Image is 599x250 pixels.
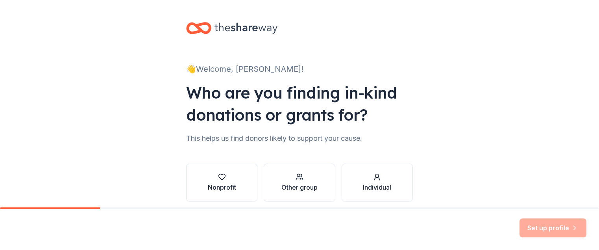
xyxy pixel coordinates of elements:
[264,164,335,201] button: Other group
[186,63,413,75] div: 👋 Welcome, [PERSON_NAME]!
[186,132,413,145] div: This helps us find donors likely to support your cause.
[281,183,318,192] div: Other group
[363,183,391,192] div: Individual
[208,183,236,192] div: Nonprofit
[186,164,257,201] button: Nonprofit
[186,82,413,126] div: Who are you finding in-kind donations or grants for?
[342,164,413,201] button: Individual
